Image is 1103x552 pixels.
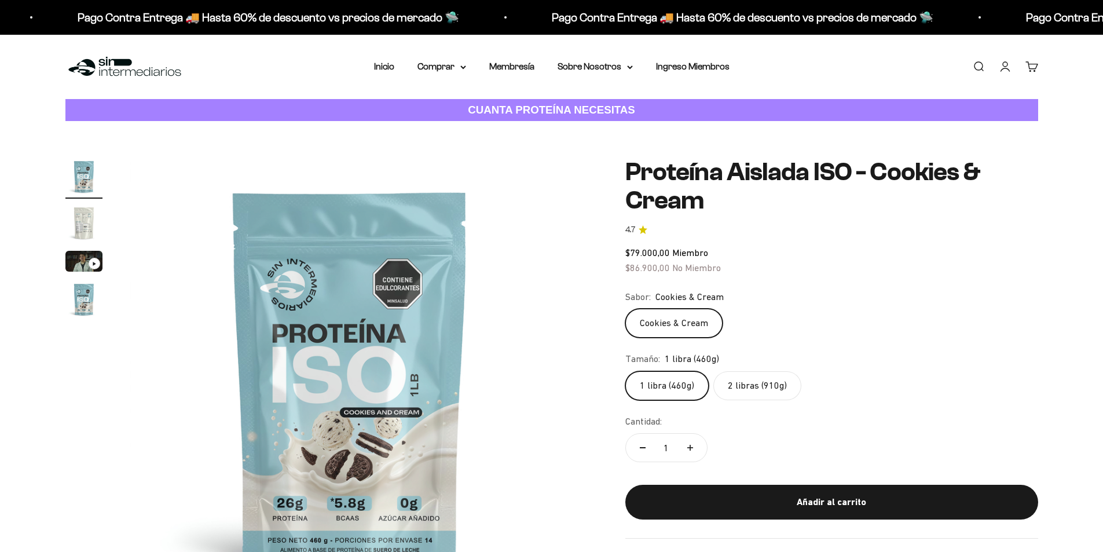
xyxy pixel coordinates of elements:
[625,224,635,236] span: 4.7
[656,61,730,71] a: Ingreso Miembros
[65,281,102,321] button: Ir al artículo 4
[551,8,932,27] p: Pago Contra Entrega 🚚 Hasta 60% de descuento vs precios de mercado 🛸
[625,414,662,429] label: Cantidad:
[489,61,534,71] a: Membresía
[65,251,102,275] button: Ir al artículo 3
[625,247,670,258] span: $79.000,00
[625,224,1038,236] a: 4.74.7 de 5.0 estrellas
[665,352,719,367] span: 1 libra (460g)
[625,485,1038,520] button: Añadir al carrito
[65,281,102,318] img: Proteína Aislada ISO - Cookies & Cream
[65,204,102,242] img: Proteína Aislada ISO - Cookies & Cream
[626,434,659,462] button: Reducir cantidad
[76,8,458,27] p: Pago Contra Entrega 🚚 Hasta 60% de descuento vs precios de mercado 🛸
[625,262,670,273] span: $86.900,00
[65,158,102,195] img: Proteína Aislada ISO - Cookies & Cream
[648,495,1015,510] div: Añadir al carrito
[655,290,724,305] span: Cookies & Cream
[65,99,1038,122] a: CUANTA PROTEÍNA NECESITAS
[625,352,660,367] legend: Tamaño:
[672,247,708,258] span: Miembro
[625,290,651,305] legend: Sabor:
[65,204,102,245] button: Ir al artículo 2
[672,262,721,273] span: No Miembro
[417,59,466,74] summary: Comprar
[673,434,707,462] button: Aumentar cantidad
[625,158,1038,214] h1: Proteína Aislada ISO - Cookies & Cream
[468,104,635,116] strong: CUANTA PROTEÍNA NECESITAS
[374,61,394,71] a: Inicio
[558,59,633,74] summary: Sobre Nosotros
[65,158,102,199] button: Ir al artículo 1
